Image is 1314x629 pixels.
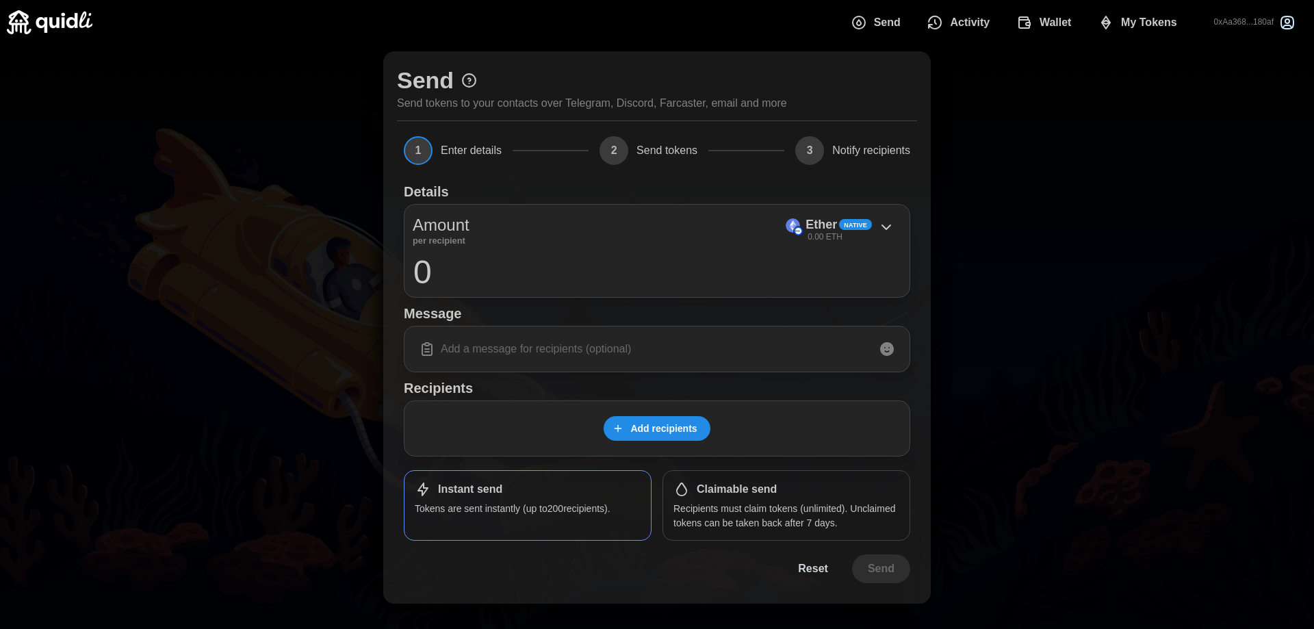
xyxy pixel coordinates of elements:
img: Ether (on Base) [786,218,800,233]
p: per recipient [413,238,469,244]
span: Send [874,9,901,36]
p: 0xAa368...180af [1214,16,1274,28]
span: Notify recipients [832,145,910,156]
h1: Message [404,305,910,322]
input: Add a message for recipients (optional) [413,335,901,363]
span: Activity [950,9,990,36]
img: Quidli [7,10,92,34]
h1: Send [397,65,454,95]
input: 0 [413,255,901,289]
p: Recipients must claim tokens (unlimited). Unclaimed tokens can be taken back after 7 days. [673,502,899,530]
h1: Instant send [438,483,502,497]
button: 3Notify recipients [795,136,910,165]
p: 0.00 ETH [808,231,842,243]
span: Enter details [441,145,502,156]
span: Reset [798,555,828,582]
p: Tokens are sent instantly (up to 200 recipients). [415,502,641,515]
span: Send [868,555,894,582]
span: 1 [404,136,433,165]
button: Wallet [1005,8,1087,37]
p: Ether [806,215,837,235]
span: Wallet [1040,9,1072,36]
span: 3 [795,136,824,165]
h1: Claimable send [697,483,777,497]
button: Activity [916,8,1005,37]
button: 1Enter details [404,136,502,165]
span: Add recipients [630,417,697,440]
span: My Tokens [1121,9,1177,36]
span: 2 [600,136,628,165]
h1: Recipients [404,379,910,397]
button: Reset [782,554,844,583]
button: Send [852,554,910,583]
button: Add recipients [604,416,710,441]
button: My Tokens [1087,8,1192,37]
h1: Details [404,183,449,201]
p: Send tokens to your contacts over Telegram, Discord, Farcaster, email and more [397,95,787,112]
button: 0xAa368...180af [1203,3,1307,42]
span: Send tokens [636,145,697,156]
button: 2Send tokens [600,136,697,165]
span: Native [844,220,867,230]
p: Amount [413,213,469,238]
button: Send [840,8,916,37]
